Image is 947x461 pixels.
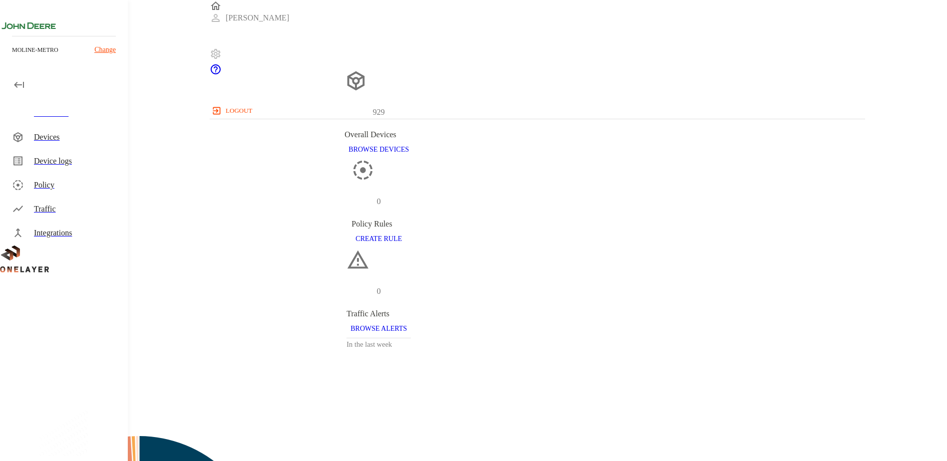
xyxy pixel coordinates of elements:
[210,68,222,77] a: onelayer-support
[346,324,411,332] a: BROWSE ALERTS
[210,103,865,119] a: logout
[351,234,406,242] a: CREATE RULE
[377,196,381,208] p: 0
[226,12,289,24] p: [PERSON_NAME]
[344,141,413,159] button: BROWSE DEVICES
[351,218,406,230] div: Policy Rules
[346,338,411,351] h3: In the last week
[346,320,411,338] button: BROWSE ALERTS
[344,145,413,153] a: BROWSE DEVICES
[377,285,381,297] p: 0
[351,230,406,248] button: CREATE RULE
[210,103,256,119] button: logout
[210,68,222,77] span: Support Portal
[344,129,413,141] div: Overall Devices
[346,308,411,320] div: Traffic Alerts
